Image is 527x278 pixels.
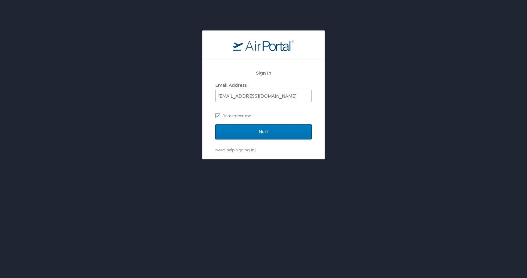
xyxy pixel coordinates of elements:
img: logo [233,40,294,51]
label: Remember me [215,111,312,120]
h2: Sign In [215,69,312,76]
a: Need help signing in? [215,147,256,152]
label: Email Address [215,83,247,88]
input: Next [215,124,312,139]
